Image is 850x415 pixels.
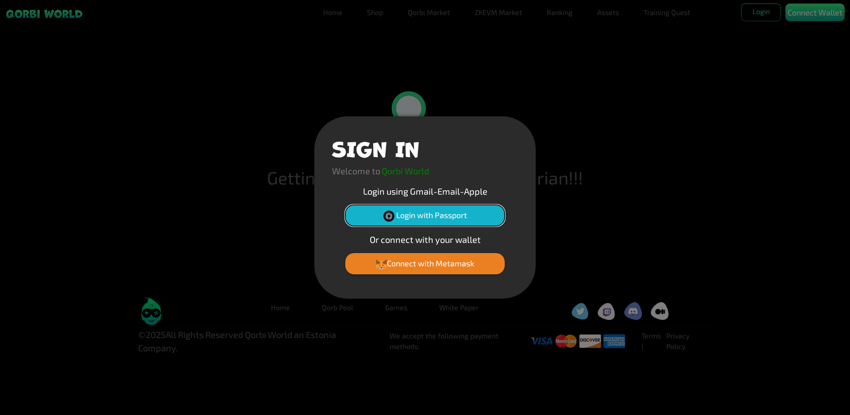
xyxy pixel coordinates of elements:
[345,205,505,226] button: Login with Passport
[332,184,518,198] p: Login using Gmail-Email-Apple
[345,253,505,274] button: Connect with Metamask
[332,164,380,177] p: Welcome to
[332,134,419,161] h1: SIGN IN
[332,233,518,246] p: Or connect with your wallet
[383,211,394,222] img: Passport Logo
[382,164,429,177] p: Qorbi World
